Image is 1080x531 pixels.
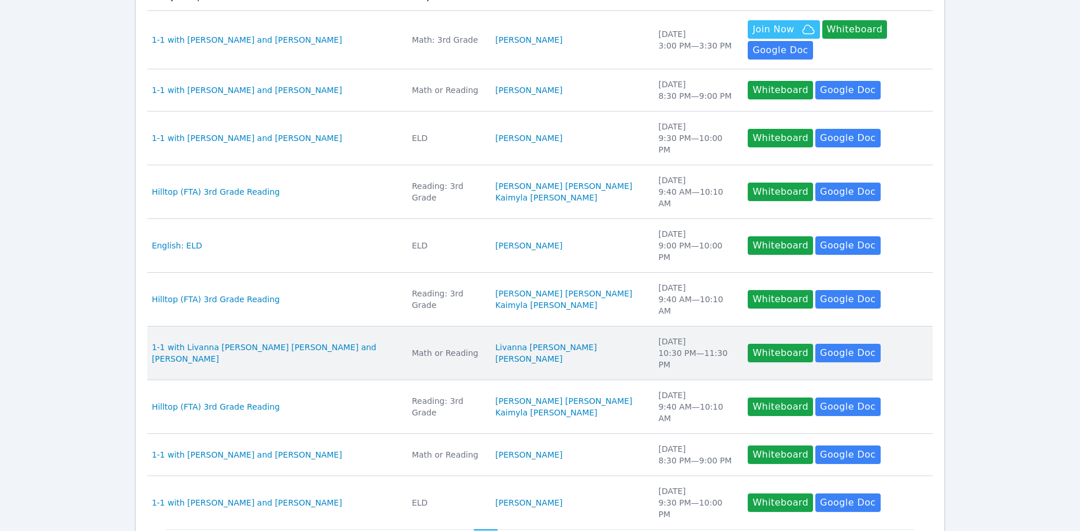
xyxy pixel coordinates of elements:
[658,121,734,155] div: [DATE] 9:30 PM — 10:00 PM
[412,395,482,418] div: Reading: 3rd Grade
[495,497,562,508] a: [PERSON_NAME]
[748,344,813,362] button: Whiteboard
[748,81,813,99] button: Whiteboard
[412,84,482,96] div: Math or Reading
[147,112,933,165] tr: 1-1 with [PERSON_NAME] and [PERSON_NAME]ELD[PERSON_NAME][DATE]9:30 PM—10:00 PMWhiteboardGoogle Doc
[152,132,342,144] a: 1-1 with [PERSON_NAME] and [PERSON_NAME]
[658,336,734,370] div: [DATE] 10:30 PM — 11:30 PM
[147,434,933,476] tr: 1-1 with [PERSON_NAME] and [PERSON_NAME]Math or Reading[PERSON_NAME][DATE]8:30 PM—9:00 PMWhiteboa...
[748,398,813,416] button: Whiteboard
[748,41,812,60] a: Google Doc
[412,180,482,203] div: Reading: 3rd Grade
[658,443,734,466] div: [DATE] 8:30 PM — 9:00 PM
[152,34,342,46] a: 1-1 with [PERSON_NAME] and [PERSON_NAME]
[147,11,933,69] tr: 1-1 with [PERSON_NAME] and [PERSON_NAME]Math: 3rd Grade[PERSON_NAME][DATE]3:00 PM—3:30 PMJoin Now...
[748,445,813,464] button: Whiteboard
[815,445,880,464] a: Google Doc
[815,344,880,362] a: Google Doc
[495,407,597,418] a: Kaimyla [PERSON_NAME]
[495,240,562,251] a: [PERSON_NAME]
[815,236,880,255] a: Google Doc
[495,288,632,299] a: [PERSON_NAME] [PERSON_NAME]
[658,389,734,424] div: [DATE] 9:40 AM — 10:10 AM
[815,493,880,512] a: Google Doc
[658,79,734,102] div: [DATE] 8:30 PM — 9:00 PM
[748,493,813,512] button: Whiteboard
[815,81,880,99] a: Google Doc
[412,347,482,359] div: Math or Reading
[412,497,482,508] div: ELD
[152,497,342,508] a: 1-1 with [PERSON_NAME] and [PERSON_NAME]
[152,341,398,365] a: 1-1 with Livanna [PERSON_NAME] [PERSON_NAME] and [PERSON_NAME]
[748,183,813,201] button: Whiteboard
[495,449,562,461] a: [PERSON_NAME]
[147,165,933,219] tr: Hilltop (FTA) 3rd Grade ReadingReading: 3rd Grade[PERSON_NAME] [PERSON_NAME]Kaimyla [PERSON_NAME]...
[658,174,734,209] div: [DATE] 9:40 AM — 10:10 AM
[495,34,562,46] a: [PERSON_NAME]
[748,236,813,255] button: Whiteboard
[748,129,813,147] button: Whiteboard
[147,273,933,326] tr: Hilltop (FTA) 3rd Grade ReadingReading: 3rd Grade[PERSON_NAME] [PERSON_NAME]Kaimyla [PERSON_NAME]...
[152,84,342,96] a: 1-1 with [PERSON_NAME] and [PERSON_NAME]
[748,20,819,39] button: Join Now
[495,341,644,365] a: Livanna [PERSON_NAME] [PERSON_NAME]
[815,290,880,309] a: Google Doc
[412,132,482,144] div: ELD
[147,476,933,529] tr: 1-1 with [PERSON_NAME] and [PERSON_NAME]ELD[PERSON_NAME][DATE]9:30 PM—10:00 PMWhiteboardGoogle Doc
[152,240,202,251] a: English: ELD
[147,219,933,273] tr: English: ELDELD[PERSON_NAME][DATE]9:00 PM—10:00 PMWhiteboardGoogle Doc
[495,299,597,311] a: Kaimyla [PERSON_NAME]
[412,34,482,46] div: Math: 3rd Grade
[815,183,880,201] a: Google Doc
[147,69,933,112] tr: 1-1 with [PERSON_NAME] and [PERSON_NAME]Math or Reading[PERSON_NAME][DATE]8:30 PM—9:00 PMWhiteboa...
[658,282,734,317] div: [DATE] 9:40 AM — 10:10 AM
[752,23,794,36] span: Join Now
[152,449,342,461] a: 1-1 with [PERSON_NAME] and [PERSON_NAME]
[152,401,280,413] a: Hilltop (FTA) 3rd Grade Reading
[412,288,482,311] div: Reading: 3rd Grade
[412,449,482,461] div: Math or Reading
[495,395,632,407] a: [PERSON_NAME] [PERSON_NAME]
[147,380,933,434] tr: Hilltop (FTA) 3rd Grade ReadingReading: 3rd Grade[PERSON_NAME] [PERSON_NAME]Kaimyla [PERSON_NAME]...
[147,326,933,380] tr: 1-1 with Livanna [PERSON_NAME] [PERSON_NAME] and [PERSON_NAME]Math or ReadingLivanna [PERSON_NAME...
[822,20,888,39] button: Whiteboard
[495,84,562,96] a: [PERSON_NAME]
[658,228,734,263] div: [DATE] 9:00 PM — 10:00 PM
[815,398,880,416] a: Google Doc
[152,294,280,305] a: Hilltop (FTA) 3rd Grade Reading
[152,186,280,198] a: Hilltop (FTA) 3rd Grade Reading
[412,240,482,251] div: ELD
[495,132,562,144] a: [PERSON_NAME]
[815,129,880,147] a: Google Doc
[495,180,632,192] a: [PERSON_NAME] [PERSON_NAME]
[495,192,597,203] a: Kaimyla [PERSON_NAME]
[658,485,734,520] div: [DATE] 9:30 PM — 10:00 PM
[748,290,813,309] button: Whiteboard
[658,28,734,51] div: [DATE] 3:00 PM — 3:30 PM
